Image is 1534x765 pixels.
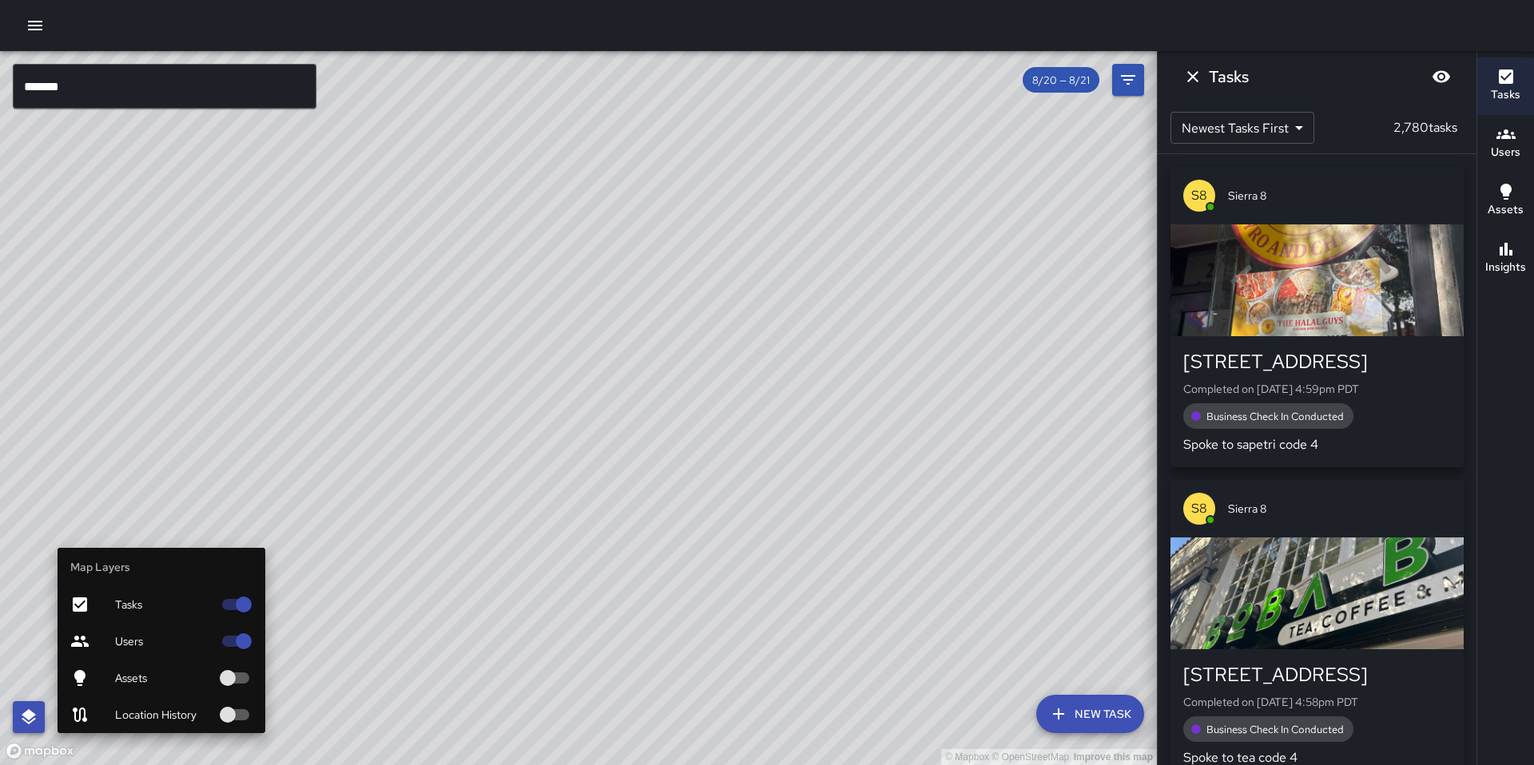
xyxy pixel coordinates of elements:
[1183,694,1451,710] p: Completed on [DATE] 4:58pm PDT
[1491,86,1520,104] h6: Tasks
[115,670,213,686] span: Assets
[1183,435,1451,454] p: Spoke to sapetri code 4
[1387,118,1464,137] p: 2,780 tasks
[1036,695,1144,733] button: New Task
[1197,410,1353,423] span: Business Check In Conducted
[1191,186,1207,205] p: S8
[1485,259,1526,276] h6: Insights
[1023,73,1099,87] span: 8/20 — 8/21
[1112,64,1144,96] button: Filters
[1228,501,1451,517] span: Sierra 8
[1177,61,1209,93] button: Dismiss
[1191,499,1207,518] p: S8
[115,597,213,612] span: Tasks
[1183,662,1451,688] div: [STREET_ADDRESS]
[1197,723,1353,736] span: Business Check In Conducted
[58,696,265,733] div: Location History
[1183,381,1451,397] p: Completed on [DATE] 4:59pm PDT
[58,548,265,586] li: Map Layers
[1170,167,1464,467] button: S8Sierra 8[STREET_ADDRESS]Completed on [DATE] 4:59pm PDTBusiness Check In ConductedSpoke to sapet...
[1477,172,1534,230] button: Assets
[115,707,213,723] span: Location History
[1170,112,1314,144] div: Newest Tasks First
[115,633,213,649] span: Users
[1491,144,1520,161] h6: Users
[1477,57,1534,115] button: Tasks
[1477,115,1534,172] button: Users
[1183,349,1451,375] div: [STREET_ADDRESS]
[58,586,265,623] div: Tasks
[1477,230,1534,287] button: Insights
[1425,61,1457,93] button: Blur
[58,623,265,660] div: Users
[58,660,265,696] div: Assets
[1209,64,1249,89] h6: Tasks
[1228,188,1451,204] span: Sierra 8
[1488,201,1524,219] h6: Assets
